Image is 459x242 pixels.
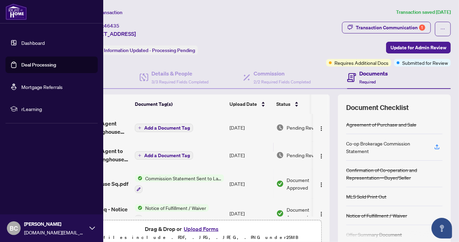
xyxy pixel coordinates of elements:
[316,122,327,133] button: Logo
[287,176,329,191] span: Document Approved
[135,151,193,160] button: Add a Document Tag
[229,100,257,108] span: Upload Date
[132,94,227,114] th: Document Tag(s)
[182,224,221,233] button: Upload Forms
[49,233,317,242] p: Supported files include .PDF, .JPG, .JPEG, .PNG under 25 MB
[142,204,209,212] span: Notice of Fulfillment / Waiver
[21,62,56,68] a: Deal Processing
[227,141,274,169] td: [DATE]
[24,229,86,236] span: [DOMAIN_NAME][EMAIL_ADDRESS][DOMAIN_NAME]
[144,125,190,130] span: Add a Document Tag
[85,46,198,55] div: Status:
[135,151,193,160] button: Add a Document Tag
[21,40,45,46] a: Dashboard
[402,59,448,67] span: Submitted for Review
[342,22,431,33] button: Transaction Communication1
[227,114,274,141] td: [DATE]
[135,174,224,193] button: Status IconCommission Statement Sent to Lawyer
[287,206,329,221] span: Document Approved
[135,174,142,182] img: Status Icon
[391,42,446,53] span: Update for Admin Review
[254,69,311,78] h4: Commission
[316,208,327,219] button: Logo
[135,204,209,223] button: Status IconNotice of Fulfillment / Waiver
[10,223,18,233] span: BC
[276,151,284,159] img: Document Status
[6,3,27,20] img: logo
[135,204,142,212] img: Status Icon
[138,126,141,130] span: plus
[85,30,136,38] span: [STREET_ADDRESS]
[274,94,332,114] th: Status
[396,8,451,16] article: Transaction saved [DATE]
[346,193,386,200] div: MLS Sold Print Out
[356,22,425,33] div: Transaction Communication
[319,153,324,159] img: Logo
[138,154,141,157] span: plus
[227,199,274,228] td: [DATE]
[21,84,63,90] a: Mortgage Referrals
[152,69,209,78] h4: Details & People
[254,79,311,84] span: 2/2 Required Fields Completed
[346,103,409,112] span: Document Checklist
[227,169,274,199] td: [DATE]
[334,59,388,67] span: Requires Additional Docs
[276,210,284,217] img: Document Status
[319,126,324,131] img: Logo
[346,166,442,181] div: Confirmation of Co-operation and Representation—Buyer/Seller
[104,47,195,53] span: Information Updated - Processing Pending
[386,42,451,53] button: Update for Admin Review
[152,79,209,84] span: 3/3 Required Fields Completed
[346,140,426,155] div: Co-op Brokerage Commission Statement
[431,218,452,239] button: Open asap
[287,124,321,131] span: Pending Review
[145,224,221,233] span: Drag & Drop or
[104,23,119,29] span: 46435
[276,124,284,131] img: Document Status
[21,105,93,113] span: rLearning
[360,79,376,84] span: Required
[316,150,327,161] button: Logo
[227,94,274,114] th: Upload Date
[86,9,122,16] span: View Transaction
[319,182,324,188] img: Logo
[287,151,321,159] span: Pending Review
[276,180,284,188] img: Document Status
[316,178,327,189] button: Logo
[135,124,193,132] button: Add a Document Tag
[142,174,224,182] span: Commission Statement Sent to Lawyer
[24,220,86,228] span: [PERSON_NAME]
[419,24,425,31] div: 1
[346,121,416,128] div: Agreement of Purchase and Sale
[319,211,324,217] img: Logo
[144,153,190,158] span: Add a Document Tag
[346,212,407,219] div: Notice of Fulfillment / Waiver
[135,123,193,132] button: Add a Document Tag
[440,27,445,31] span: ellipsis
[360,69,388,78] h4: Documents
[276,100,290,108] span: Status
